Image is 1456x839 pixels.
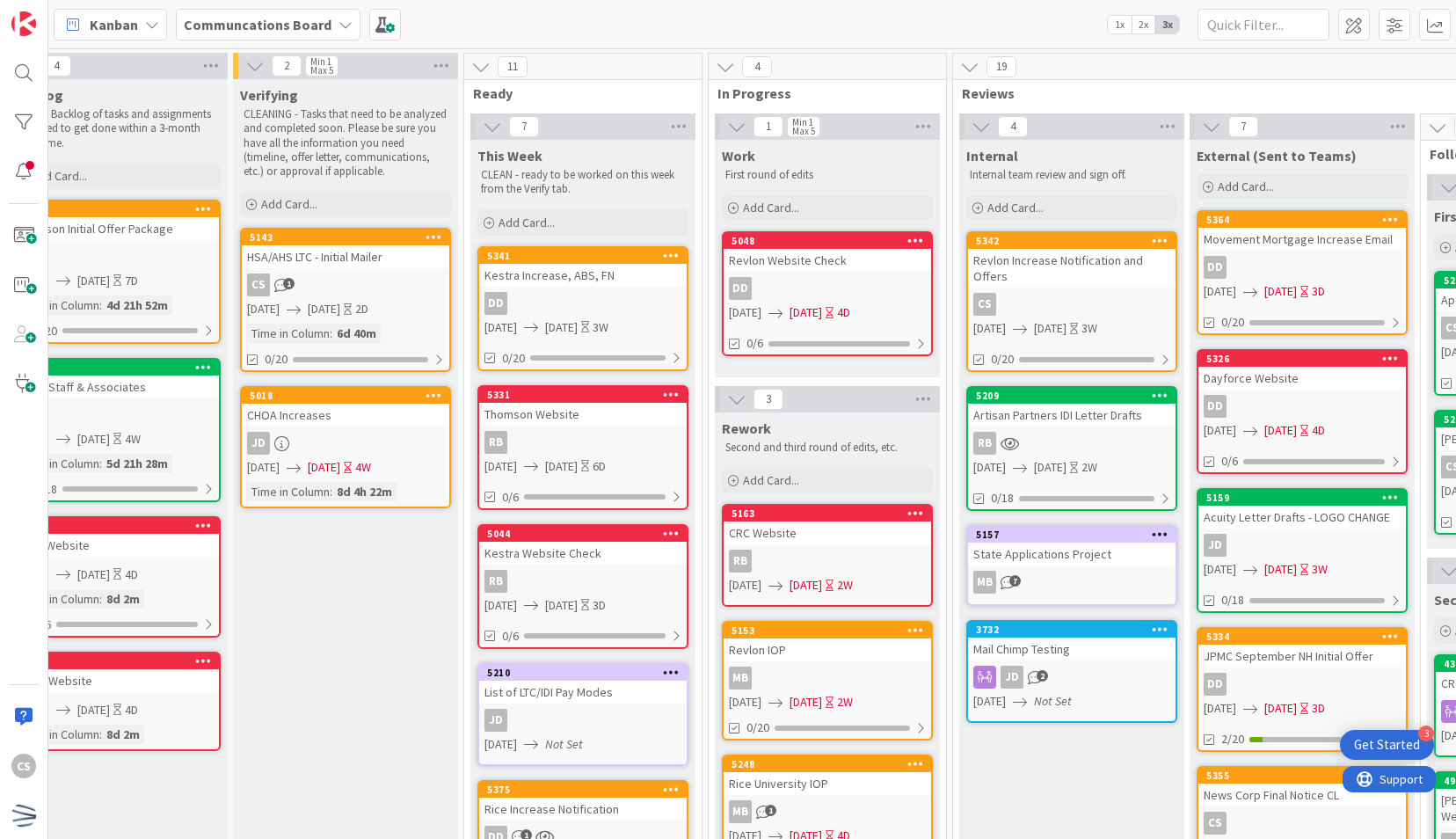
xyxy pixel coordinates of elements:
div: CS [1198,812,1406,835]
span: In Progress [717,84,924,102]
span: External (Sent to Teams) [1197,147,1357,164]
span: [DATE] [973,458,1006,477]
div: HSA/AHS LTC - Initial Mailer [242,245,449,268]
div: 5048Revlon Website Check [724,233,931,272]
span: 2 [1037,670,1048,682]
div: 5334 [1198,629,1406,645]
span: Internal [966,147,1018,164]
div: Artisan Partners IDI Letter Drafts [968,404,1176,427]
div: Revlon Website Check [724,249,931,272]
span: [DATE] [1204,560,1236,579]
div: 5044 [487,528,687,540]
i: Not Set [545,736,583,752]
div: 2W [837,576,853,595]
div: 5157State Applications Project [968,527,1176,565]
div: News Corp Final Notice CL [1198,784,1406,806]
span: 4 [41,55,71,77]
div: JD [1198,534,1406,557]
span: [DATE] [1034,319,1067,338]
div: Time in Column [17,589,99,609]
div: 5209Artisan Partners IDI Letter Drafts [968,388,1176,427]
span: [DATE] [1264,282,1297,301]
div: RB [729,550,752,573]
span: 3 [753,389,783,410]
div: CS [11,754,36,778]
div: DD [1198,673,1406,696]
div: 5356 [11,360,219,376]
div: Time in Column [17,725,99,744]
div: 5326 [1206,353,1406,365]
div: Max 5 [792,127,815,135]
span: [DATE] [1204,282,1236,301]
div: CS [1204,812,1227,835]
div: Acuity Letter Drafts - LOGO CHANGE [1198,506,1406,529]
div: 5331 [479,387,687,403]
img: Visit kanbanzone.com [11,11,36,36]
div: 5361Thomson Initial Offer Package [11,201,219,240]
div: RB [973,432,996,455]
div: 5342 [968,233,1176,249]
div: 2W [1081,458,1097,477]
i: Not Set [1034,693,1072,709]
div: 5248 [732,758,931,770]
div: 5328 [19,520,219,532]
div: 5159Acuity Letter Drafts - LOGO CHANGE [1198,490,1406,529]
div: 5143 [242,230,449,245]
div: Min 1 [792,118,813,127]
div: 5341 [487,250,687,262]
span: 0/20 [1221,313,1244,332]
div: Get Started [1354,736,1420,754]
div: CS [973,293,996,316]
span: [DATE] [1264,421,1297,440]
div: 5163 [724,506,931,522]
div: 5375Rice Increase Notification [479,782,687,821]
span: Add Card... [743,472,799,488]
div: 5163 [732,507,931,520]
div: 5248 [724,756,931,772]
div: Kestra Website Check [479,542,687,565]
div: DD [1198,256,1406,279]
div: 5143HSA/AHS LTC - Initial Mailer [242,230,449,268]
span: : [99,454,102,473]
div: RB [484,570,507,593]
span: Support [37,3,80,24]
div: 4d 21h 52m [102,295,172,315]
div: 4D [1312,421,1325,440]
span: Rework [722,419,771,437]
span: 0/6 [502,488,519,507]
span: [DATE] [1034,458,1067,477]
div: DD [479,292,687,315]
div: MB [973,571,996,594]
div: 5163CRC Website [724,506,931,544]
div: 5210 [487,667,687,679]
span: Add Card... [1218,179,1274,194]
div: DD [724,277,931,300]
div: 8d 2m [102,589,144,609]
div: 5153Revlon IOP [724,623,931,661]
div: WLRK Staff & Associates [11,376,219,398]
div: 5143 [250,231,449,244]
div: 5153 [732,624,931,637]
div: 5048 [724,233,931,249]
div: Time in Column [17,295,99,315]
div: 4W [355,458,371,477]
div: JD [968,666,1176,689]
div: Thomson Initial Offer Package [11,217,219,240]
div: 5326 [1198,351,1406,367]
span: [DATE] [729,693,761,711]
span: 0/6 [1221,452,1238,471]
input: Quick Filter... [1198,9,1329,40]
div: 5364Movement Mortgage Increase Email [1198,212,1406,251]
div: 5330JPMC Website [11,653,219,692]
span: Work [722,147,755,164]
div: 5210 [479,665,687,681]
div: List of LTC/IDI Pay Modes [479,681,687,704]
div: 3732Mail Chimp Testing [968,622,1176,660]
div: 5355 [1198,768,1406,784]
div: LSEG Website [11,534,219,557]
div: Dayforce Website [1198,367,1406,390]
div: 7D [125,272,138,290]
div: MB [724,800,931,823]
span: 2/20 [1221,730,1244,748]
span: [DATE] [1264,560,1297,579]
